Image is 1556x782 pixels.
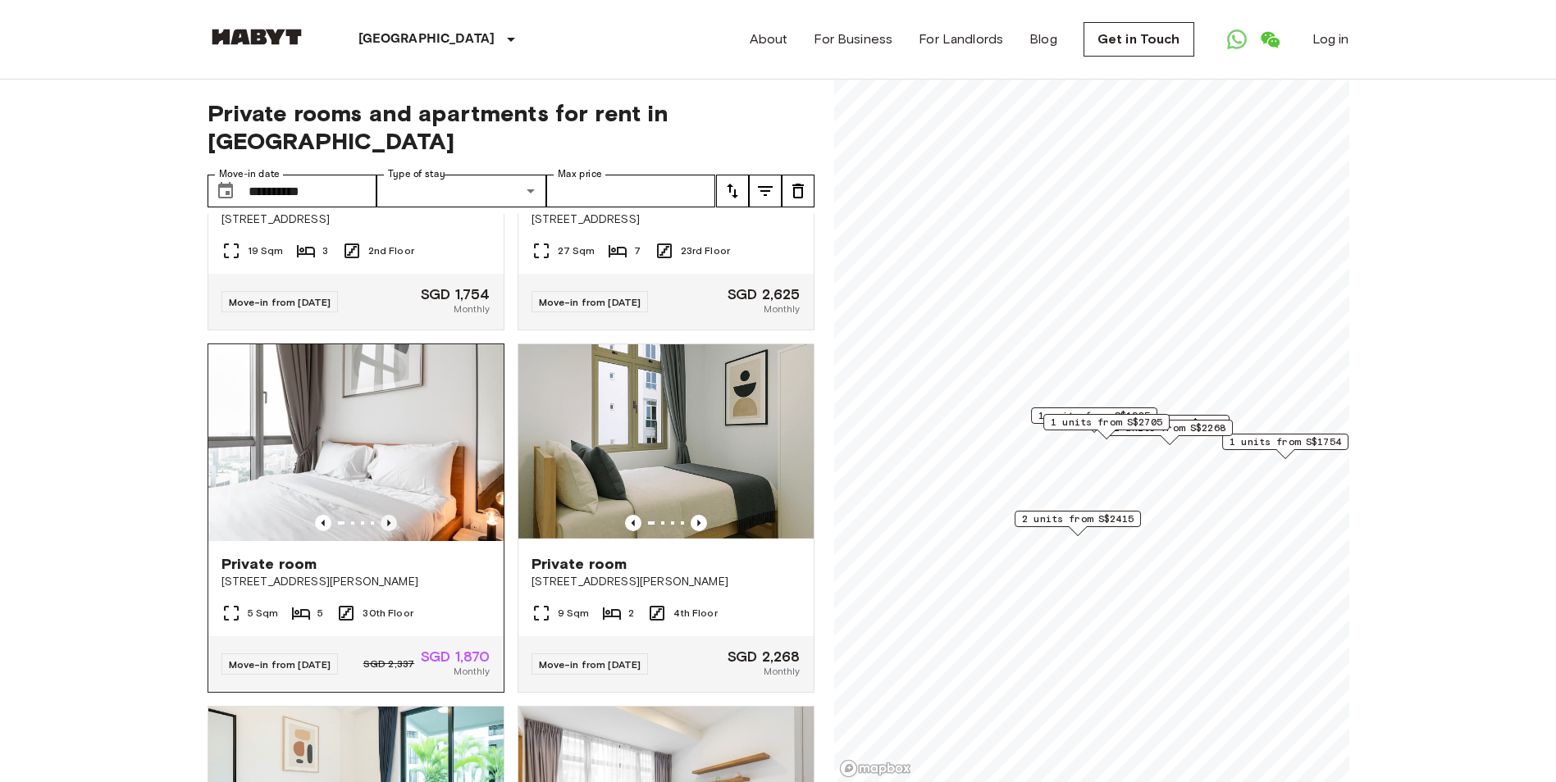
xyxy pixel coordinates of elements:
span: [STREET_ADDRESS] [221,211,491,228]
span: 1 units from S$1754 [1230,434,1341,449]
span: 5 Sqm [248,606,279,621]
div: Map marker [1043,414,1170,439]
span: 7 [634,243,641,258]
span: Move-in from [DATE] [539,296,641,308]
span: Move-in from [DATE] [539,658,641,671]
a: Marketing picture of unit SG-01-113-001-05Previous imagePrevious imagePrivate room[STREET_ADDRESS... [208,343,504,693]
span: 2nd Floor [368,243,414,258]
span: Private rooms and apartments for rent in [GEOGRAPHIC_DATA] [208,99,815,155]
span: Private room [532,554,627,574]
button: Previous image [691,515,707,531]
img: Marketing picture of unit SG-01-113-001-05 [208,344,504,541]
div: Map marker [1222,434,1348,459]
a: Mapbox logo [839,759,911,778]
span: 2 [628,606,634,621]
span: 23rd Floor [681,243,731,258]
label: Max price [558,167,602,181]
span: Monthly [764,302,800,316]
span: 4th Floor [673,606,717,621]
span: [STREET_ADDRESS] [532,211,801,228]
p: [GEOGRAPHIC_DATA] [358,30,495,49]
button: tune [716,175,749,207]
span: 30th Floor [363,606,413,621]
span: [STREET_ADDRESS][PERSON_NAME] [532,574,801,590]
span: SGD 1,754 [421,287,490,302]
span: [STREET_ADDRESS][PERSON_NAME] [221,574,491,590]
span: 9 Sqm [558,606,590,621]
span: 27 Sqm [558,243,595,258]
a: Open WhatsApp [1221,23,1253,56]
span: 3 [322,243,328,258]
a: Log in [1312,30,1349,49]
span: 1 units from S$1985 [1038,408,1150,423]
div: Map marker [1031,407,1157,433]
a: About [750,30,788,49]
span: 19 Sqm [248,243,284,258]
span: 1 units from S$2705 [1051,415,1162,430]
span: Private room [221,554,317,574]
span: Move-in from [DATE] [229,296,331,308]
button: Previous image [381,515,397,531]
span: SGD 2,337 [363,657,414,671]
button: tune [782,175,815,207]
div: Map marker [1103,415,1230,440]
span: 1 units from S$1870 [1111,416,1222,430]
button: Choose date, selected date is 6 Oct 2025 [209,175,242,207]
span: 1 units from S$2268 [1114,421,1225,435]
div: Map marker [1107,420,1233,445]
a: For Landlords [919,30,1003,49]
span: 5 [317,606,323,621]
button: Previous image [315,515,331,531]
button: tune [749,175,782,207]
span: 2 units from S$2415 [1022,511,1134,526]
div: Map marker [1015,511,1141,536]
span: SGD 1,870 [421,649,490,664]
img: Habyt [208,29,306,45]
span: Move-in from [DATE] [229,658,331,671]
label: Move-in date [219,167,280,181]
a: Blog [1029,30,1057,49]
button: Previous image [625,515,641,531]
span: Monthly [764,664,800,679]
span: Monthly [454,664,490,679]
span: SGD 2,625 [728,287,800,302]
a: Get in Touch [1084,22,1194,57]
img: Marketing picture of unit SG-01-001-025-01 [518,344,814,541]
span: SGD 2,268 [728,649,800,664]
a: Marketing picture of unit SG-01-001-025-01Previous imagePrevious imagePrivate room[STREET_ADDRESS... [518,343,815,693]
span: Monthly [454,302,490,316]
label: Type of stay [388,167,445,181]
a: For Business [814,30,892,49]
a: Open WeChat [1253,23,1286,56]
